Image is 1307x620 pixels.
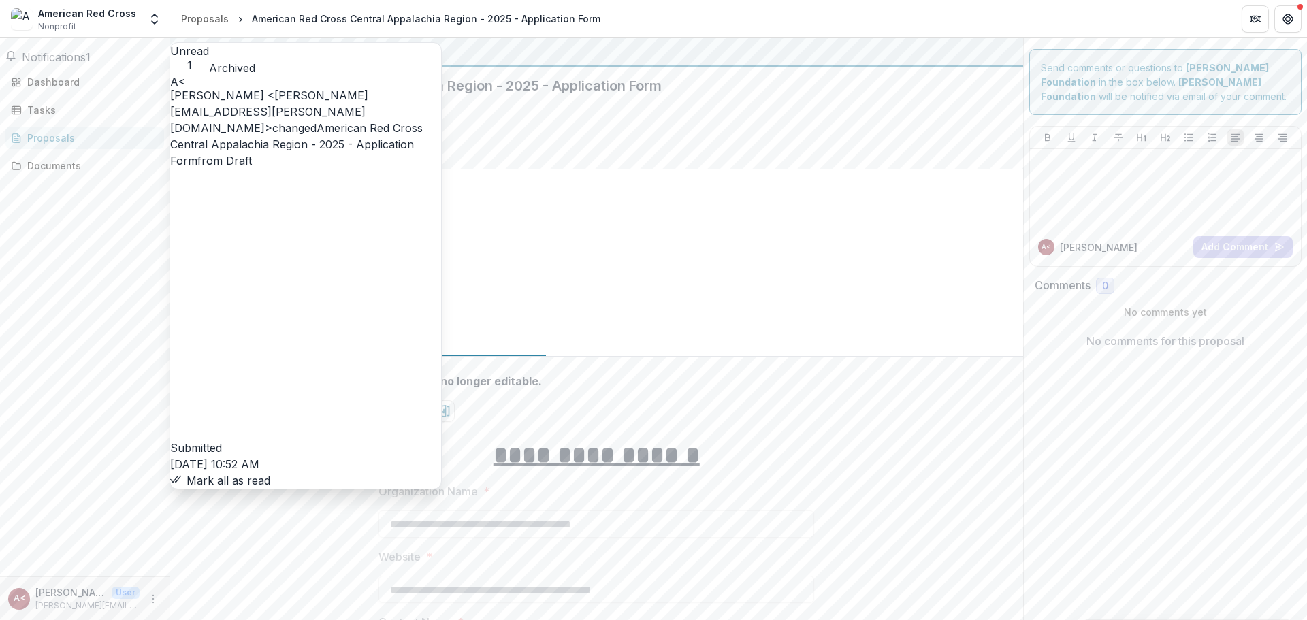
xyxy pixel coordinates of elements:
button: Align Right [1274,129,1291,146]
a: Proposals [5,127,164,149]
div: Proposal is no longer editable. [378,373,809,389]
button: Ordered List [1204,129,1221,146]
button: Underline [1063,129,1080,146]
span: 1 [170,59,209,72]
div: [PERSON_NAME] Foundation [181,44,1012,60]
p: No comments yet [1035,305,1297,319]
a: Dashboard [5,71,164,93]
span: 1 [86,50,91,64]
button: Open entity switcher [145,5,164,33]
h2: Comments [1035,279,1091,292]
button: Notifications1 [5,49,91,65]
a: Tasks [5,99,164,121]
div: Proposals [27,131,153,145]
button: Strike [1110,129,1127,146]
a: Proposals [176,9,234,29]
span: Notifications [22,50,86,64]
p: [DATE] 10:52 AM [170,456,441,472]
div: Send comments or questions to in the box below. will be notified via email of your comment. [1029,49,1302,115]
div: Ashley Horbachewski <ashley.horbachewski@redcross.org> [1042,244,1051,250]
button: Heading 2 [1157,129,1174,146]
button: Partners [1242,5,1269,33]
h2: American Red Cross Central Appalachia Region - 2025 - Application Form [181,78,990,94]
span: Submitted [170,441,222,455]
button: Italicize [1086,129,1103,146]
div: American Red Cross Central Appalachia Region - 2025 - Application Form [252,12,600,26]
s: Draft [226,154,252,167]
div: Tasks [27,103,153,117]
div: Proposals [181,12,229,26]
div: Ashley Horbachewski <ashley.horbachewski@redcross.org> [170,76,441,87]
p: [PERSON_NAME][EMAIL_ADDRESS][PERSON_NAME][DOMAIN_NAME] [35,600,140,612]
div: Documents [27,159,153,173]
button: Bold [1039,129,1056,146]
p: User [112,587,140,599]
div: Ashley Horbachewski <ashley.horbachewski@redcross.org> [14,594,25,603]
button: Heading 1 [1133,129,1150,146]
button: Bullet List [1180,129,1197,146]
a: Documents [5,154,164,177]
p: Website [378,549,421,565]
p: [PERSON_NAME] [1060,240,1137,255]
img: American Red Cross [11,8,33,30]
nav: breadcrumb [176,9,606,29]
div: American Red Cross [38,6,136,20]
button: More [145,591,161,607]
p: Organization Name [378,483,478,500]
button: Archived [209,60,255,76]
p: [PERSON_NAME] <[PERSON_NAME][EMAIL_ADDRESS][PERSON_NAME][DOMAIN_NAME]> [35,585,106,600]
p: changed from [170,87,441,456]
button: download-proposal [433,400,455,422]
button: Unread [170,43,209,72]
button: Align Left [1227,129,1244,146]
div: Dashboard [27,75,153,89]
span: 0 [1102,280,1108,292]
button: Get Help [1274,5,1302,33]
span: [PERSON_NAME] <[PERSON_NAME][EMAIL_ADDRESS][PERSON_NAME][DOMAIN_NAME]> [170,88,368,135]
button: Mark all as read [170,472,270,489]
p: No comments for this proposal [1086,333,1244,349]
span: Nonprofit [38,20,76,33]
button: Add Comment [1193,236,1293,258]
button: Align Center [1251,129,1268,146]
a: American Red Cross Central Appalachia Region - 2025 - Application Form [170,121,423,167]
